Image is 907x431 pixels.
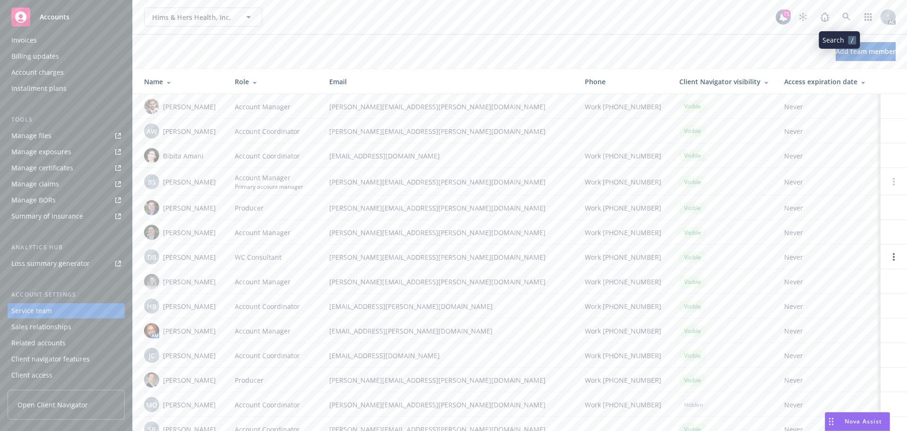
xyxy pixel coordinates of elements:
[8,209,125,224] a: Summary of insurance
[163,228,216,237] span: [PERSON_NAME]
[329,326,570,336] span: [EMAIL_ADDRESS][PERSON_NAME][DOMAIN_NAME]
[144,323,159,338] img: photo
[8,256,125,271] a: Loss summary generator
[329,177,570,187] span: [PERSON_NAME][EMAIL_ADDRESS][PERSON_NAME][DOMAIN_NAME]
[784,77,873,87] div: Access expiration date
[815,8,834,26] a: Report a Bug
[825,412,890,431] button: Nova Assist
[679,325,706,337] div: Visible
[144,8,262,26] button: Hims & Hers Health, Inc.
[11,81,67,96] div: Installment plans
[836,42,896,61] button: Add team member
[235,326,291,336] span: Account Manager
[8,290,125,299] div: Account settings
[329,277,570,287] span: [PERSON_NAME][EMAIL_ADDRESS][PERSON_NAME][DOMAIN_NAME]
[784,126,873,136] span: Never
[8,65,125,80] a: Account charges
[585,375,661,385] span: Work [PHONE_NUMBER]
[11,160,73,176] div: Manage certificates
[11,368,52,383] div: Client access
[11,144,71,159] div: Manage exposures
[679,374,706,386] div: Visible
[585,177,661,187] span: Work [PHONE_NUMBER]
[794,8,813,26] a: Stop snowing
[40,13,69,21] span: Accounts
[679,251,706,263] div: Visible
[8,335,125,351] a: Related accounts
[11,193,56,208] div: Manage BORs
[8,352,125,367] a: Client navigator features
[11,176,59,192] div: Manage claims
[8,115,125,124] div: Tools
[235,228,291,237] span: Account Manager
[329,77,570,87] div: Email
[8,144,125,159] span: Manage exposures
[784,351,873,361] span: Never
[147,301,156,311] span: HB
[784,326,873,336] span: Never
[144,77,220,87] div: Name
[859,8,878,26] a: Switch app
[235,183,303,191] span: Primary account manager
[585,203,661,213] span: Work [PHONE_NUMBER]
[11,65,64,80] div: Account charges
[585,252,661,262] span: Work [PHONE_NUMBER]
[163,102,216,112] span: [PERSON_NAME]
[163,301,216,311] span: [PERSON_NAME]
[235,375,264,385] span: Producer
[147,252,156,262] span: DB
[8,303,125,318] a: Service team
[329,252,570,262] span: [PERSON_NAME][EMAIL_ADDRESS][PERSON_NAME][DOMAIN_NAME]
[679,300,706,312] div: Visible
[784,177,873,187] span: Never
[888,251,899,263] a: Open options
[784,151,873,161] span: Never
[8,128,125,143] a: Manage files
[144,274,159,289] img: photo
[8,160,125,176] a: Manage certificates
[585,228,661,237] span: Work [PHONE_NUMBER]
[11,256,90,271] div: Loss summary generator
[8,49,125,64] a: Billing updates
[235,351,300,361] span: Account Coordinator
[329,102,570,112] span: [PERSON_NAME][EMAIL_ADDRESS][PERSON_NAME][DOMAIN_NAME]
[585,326,661,336] span: Work [PHONE_NUMBER]
[11,49,59,64] div: Billing updates
[8,33,125,48] a: Invoices
[163,326,216,336] span: [PERSON_NAME]
[679,77,769,87] div: Client Navigator visibility
[11,303,52,318] div: Service team
[235,151,300,161] span: Account Coordinator
[163,252,216,262] span: [PERSON_NAME]
[8,176,125,192] a: Manage claims
[144,200,159,215] img: photo
[585,151,661,161] span: Work [PHONE_NUMBER]
[679,399,708,411] div: Hidden
[784,400,873,410] span: Never
[784,375,873,385] span: Never
[784,252,873,262] span: Never
[8,193,125,208] a: Manage BORs
[163,126,216,136] span: [PERSON_NAME]
[784,102,873,112] span: Never
[585,351,661,361] span: Work [PHONE_NUMBER]
[235,252,282,262] span: WC Consultant
[329,301,570,311] span: [EMAIL_ADDRESS][PERSON_NAME][DOMAIN_NAME]
[11,209,83,224] div: Summary of insurance
[585,77,664,87] div: Phone
[679,202,706,214] div: Visible
[163,177,216,187] span: [PERSON_NAME]
[329,151,570,161] span: [EMAIL_ADDRESS][DOMAIN_NAME]
[152,12,234,22] span: Hims & Hers Health, Inc.
[837,8,856,26] a: Search
[784,277,873,287] span: Never
[235,173,303,183] span: Account Manager
[679,276,706,288] div: Visible
[149,351,155,361] span: JC
[784,228,873,237] span: Never
[235,277,291,287] span: Account Manager
[585,102,661,112] span: Work [PHONE_NUMBER]
[679,176,706,188] div: Visible
[235,102,291,112] span: Account Manager
[585,400,661,410] span: Work [PHONE_NUMBER]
